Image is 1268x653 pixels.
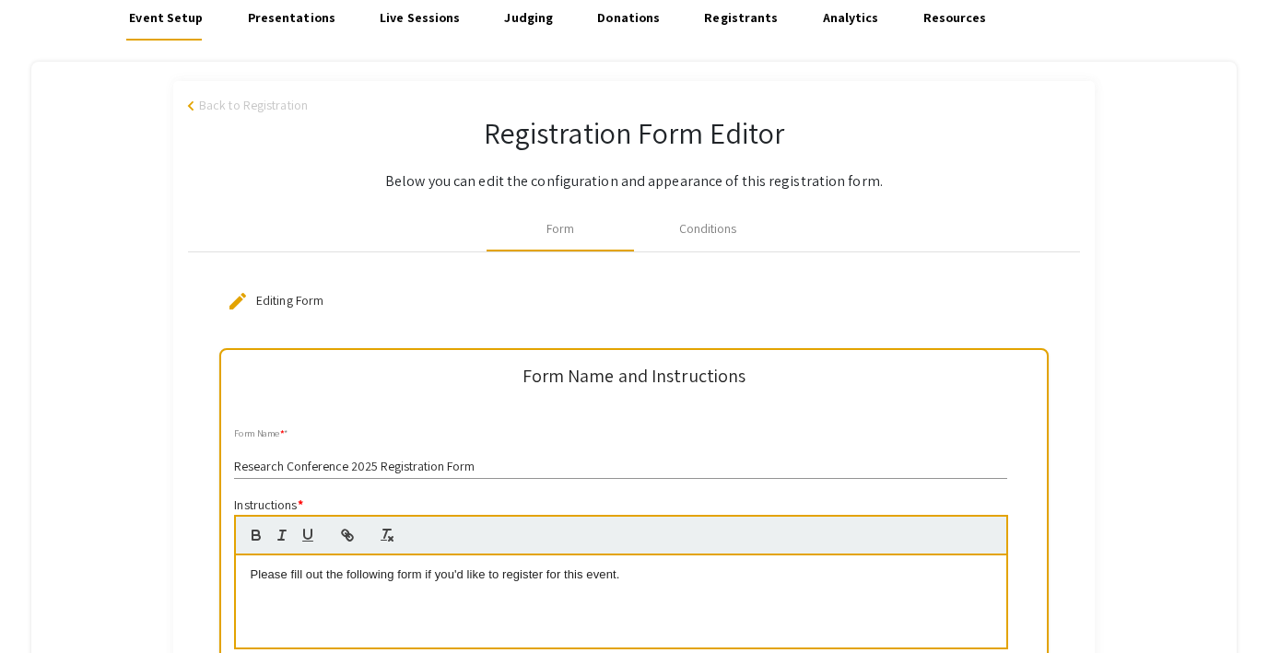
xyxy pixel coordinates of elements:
[188,100,199,111] span: arrow_back_ios
[234,515,1007,649] quill-editor: instructions
[250,566,992,583] p: Please fill out the following form if you'd like to register for this event.
[188,170,1080,192] p: Below you can edit the configuration and appearance of this registration form.
[234,460,1007,474] input: form name
[234,496,302,513] mat-label: Instructions
[256,292,323,309] span: Editing Form
[522,365,746,387] h5: Form Name and Instructions
[227,290,249,312] mat-icon: edit
[546,219,574,239] div: Form
[199,96,308,115] span: Back to Registration
[679,219,737,239] div: Conditions
[14,570,78,639] iframe: Chat
[188,115,1080,150] h2: Registration Form Editor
